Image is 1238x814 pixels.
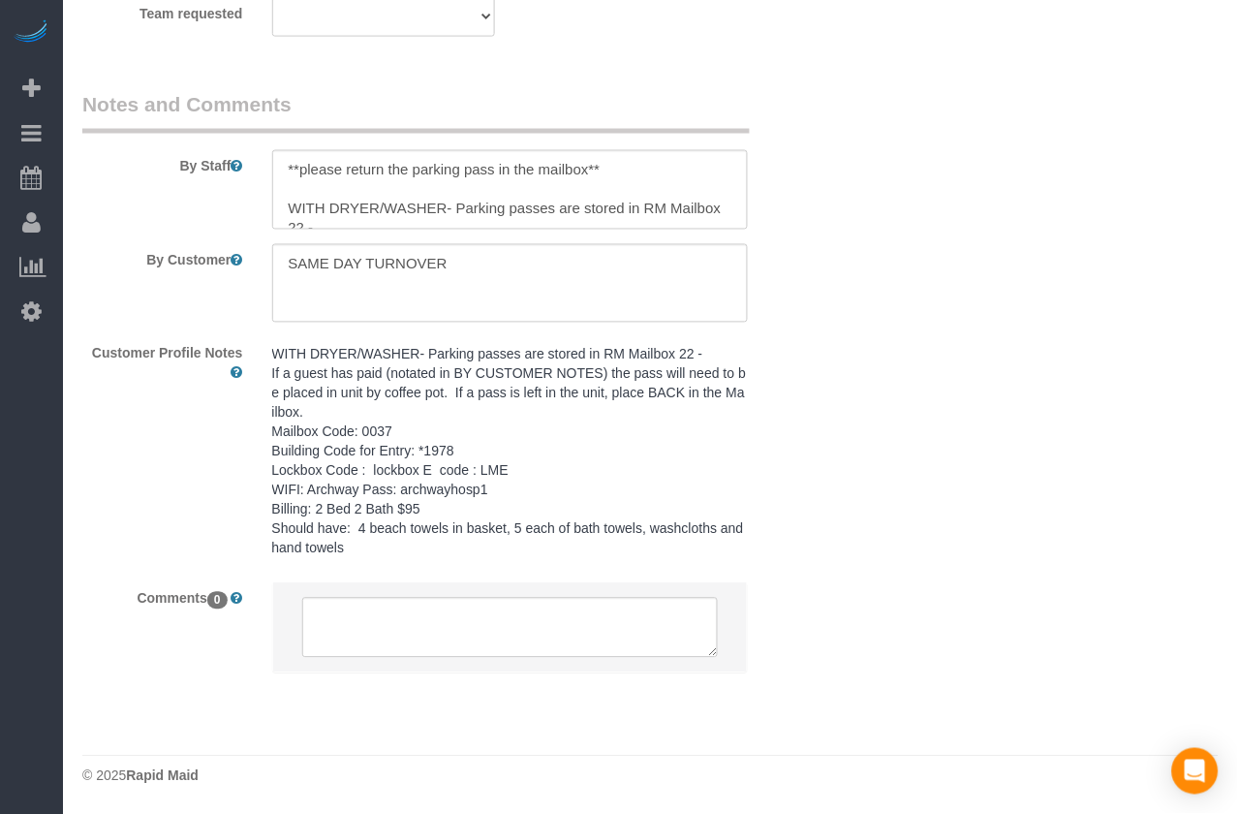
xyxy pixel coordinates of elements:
label: Customer Profile Notes [68,337,258,383]
label: Comments [68,582,258,609]
label: By Staff [68,150,258,176]
strong: Rapid Maid [126,768,199,784]
label: By Customer [68,244,258,270]
pre: WITH DRYER/WASHER- Parking passes are stored in RM Mailbox 22 - If a guest has paid (notated in B... [272,345,748,558]
div: © 2025 [82,767,1219,786]
span: 0 [207,592,228,610]
div: Open Intercom Messenger [1172,748,1219,795]
legend: Notes and Comments [82,90,750,134]
img: Automaid Logo [12,19,50,47]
